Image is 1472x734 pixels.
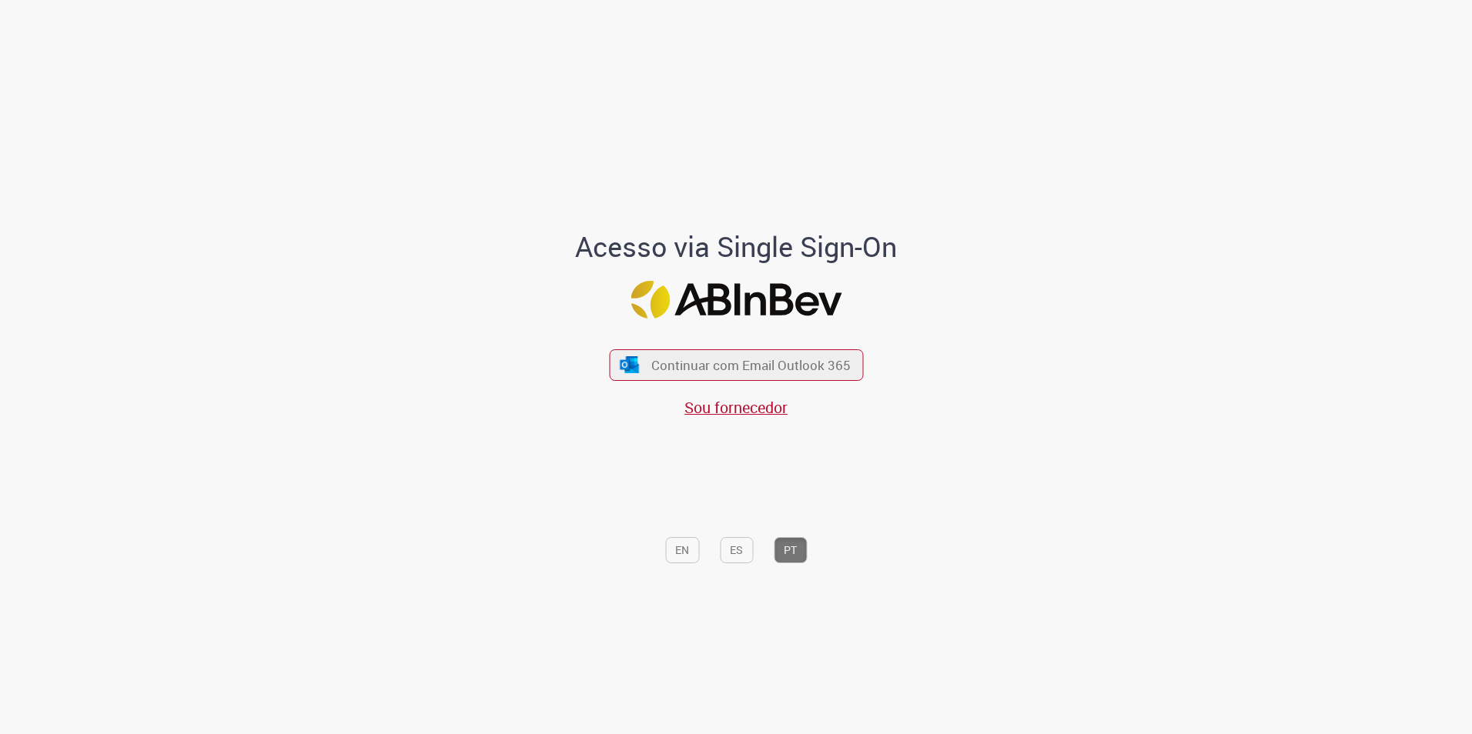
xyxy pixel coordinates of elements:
h1: Acesso via Single Sign-On [523,232,950,262]
span: Continuar com Email Outlook 365 [651,356,851,374]
img: Logo ABInBev [631,281,841,319]
button: ícone Azure/Microsoft 360 Continuar com Email Outlook 365 [609,349,863,381]
img: ícone Azure/Microsoft 360 [619,356,641,372]
button: PT [774,537,807,563]
button: EN [665,537,699,563]
a: Sou fornecedor [684,397,788,418]
button: ES [720,537,753,563]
